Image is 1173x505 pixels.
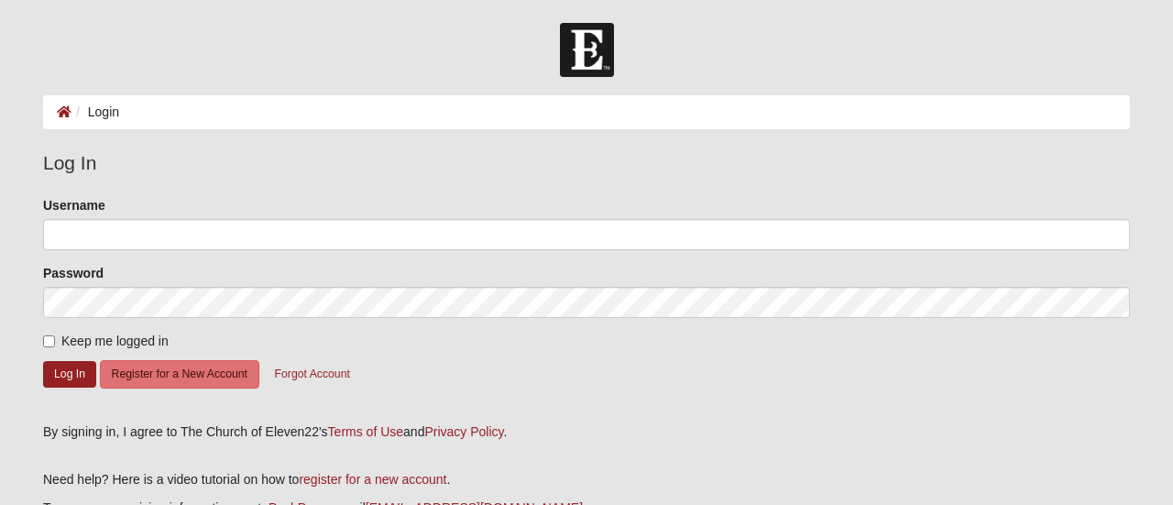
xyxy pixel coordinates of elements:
[263,360,362,389] button: Forgot Account
[43,196,105,214] label: Username
[299,472,446,487] a: register for a new account
[560,23,614,77] img: Church of Eleven22 Logo
[71,103,119,122] li: Login
[43,423,1130,442] div: By signing in, I agree to The Church of Eleven22's and .
[43,361,96,388] button: Log In
[100,360,259,389] button: Register for a New Account
[43,470,1130,489] p: Need help? Here is a video tutorial on how to .
[43,264,104,282] label: Password
[328,424,403,439] a: Terms of Use
[61,334,169,348] span: Keep me logged in
[43,148,1130,178] legend: Log In
[43,335,55,347] input: Keep me logged in
[424,424,503,439] a: Privacy Policy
